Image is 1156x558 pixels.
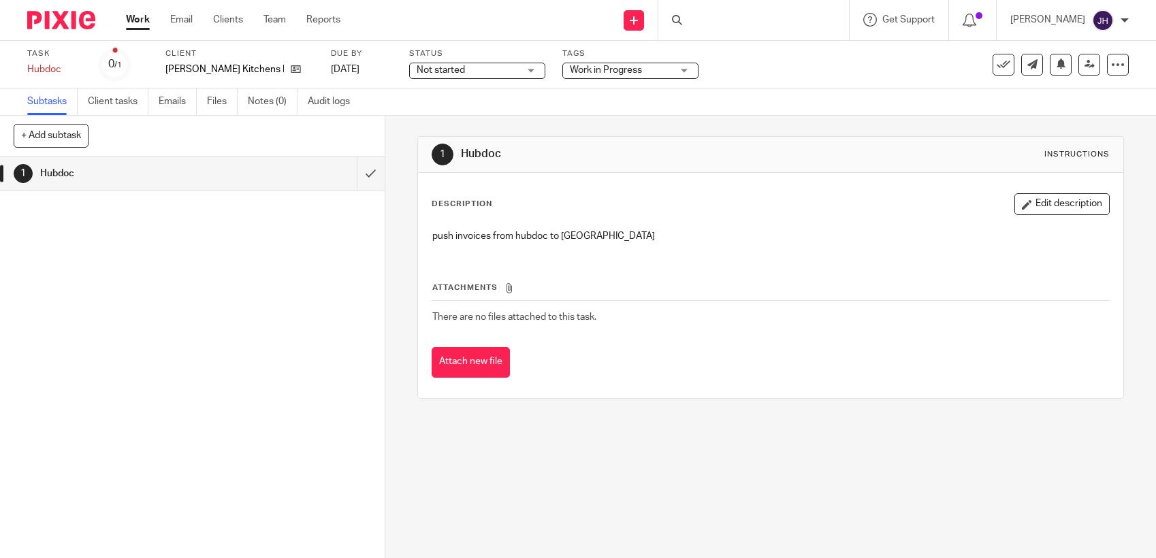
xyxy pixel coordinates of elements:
[562,48,699,59] label: Tags
[27,11,95,29] img: Pixie
[170,13,193,27] a: Email
[417,65,465,75] span: Not started
[432,347,510,378] button: Attach new file
[213,13,243,27] a: Clients
[461,147,800,161] h1: Hubdoc
[409,48,545,59] label: Status
[88,88,148,115] a: Client tasks
[432,284,498,291] span: Attachments
[248,88,298,115] a: Notes (0)
[263,13,286,27] a: Team
[1014,193,1110,215] button: Edit description
[570,65,642,75] span: Work in Progress
[331,48,392,59] label: Due by
[108,56,122,72] div: 0
[14,164,33,183] div: 1
[1092,10,1114,31] img: svg%3E
[165,48,314,59] label: Client
[27,63,82,76] div: Hubdoc
[308,88,360,115] a: Audit logs
[114,61,122,69] small: /1
[432,229,1109,243] p: push invoices from hubdoc to [GEOGRAPHIC_DATA]
[27,88,78,115] a: Subtasks
[1010,13,1085,27] p: [PERSON_NAME]
[432,199,492,210] p: Description
[1044,149,1110,160] div: Instructions
[306,13,340,27] a: Reports
[159,88,197,115] a: Emails
[331,65,359,74] span: [DATE]
[207,88,238,115] a: Files
[882,15,935,24] span: Get Support
[126,13,150,27] a: Work
[432,312,596,322] span: There are no files attached to this task.
[432,144,453,165] div: 1
[40,163,242,184] h1: Hubdoc
[27,48,82,59] label: Task
[165,63,284,76] p: [PERSON_NAME] Kitchens Ltd
[14,124,89,147] button: + Add subtask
